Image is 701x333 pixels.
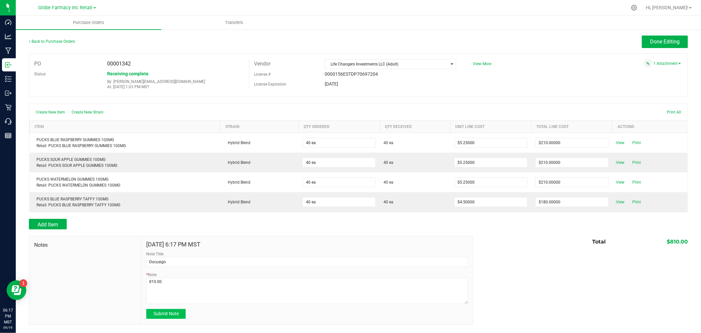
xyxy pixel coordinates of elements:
[107,79,244,84] p: By: [PERSON_NAME][EMAIL_ADDRESS][DOMAIN_NAME]
[34,176,217,188] div: PUCKS WATERMELON GUMMIES 100MG Retail: PUCKS WATERMELON GUMMIES 100MG
[536,197,608,207] input: $0.00000
[303,197,375,207] input: 0 ea
[5,118,12,125] inline-svg: Call Center
[384,199,393,205] span: 40 ea
[384,140,393,146] span: 40 ea
[224,160,250,165] span: Hybrid Blend
[146,309,186,319] button: Submit Note
[36,110,65,115] span: Create New Item
[5,90,12,96] inline-svg: Outbound
[37,221,58,228] span: Add Item
[614,139,627,147] span: View
[650,38,680,45] span: Done Editing
[614,178,627,186] span: View
[153,311,179,316] span: Submit Note
[325,81,338,87] span: [DATE]
[3,307,13,325] p: 06:17 PM MST
[653,61,681,66] a: 1 Attachment
[630,198,643,206] span: Print
[107,61,131,67] span: 00001342
[614,198,627,206] span: View
[642,36,688,48] button: Done Editing
[5,104,12,111] inline-svg: Retail
[5,62,12,68] inline-svg: Inbound
[531,121,613,133] th: Total Line Cost
[224,180,250,185] span: Hybrid Blend
[298,121,380,133] th: Qty Ordered
[325,71,378,77] span: 0000156ESTDP70697204
[667,110,681,115] span: Print All
[146,241,468,248] h4: [DATE] 6:17 PM MST
[455,138,527,147] input: $0.00000
[630,159,643,166] span: Print
[224,141,250,145] span: Hybrid Blend
[473,62,491,66] a: View More
[7,280,26,300] iframe: Resource center
[221,121,298,133] th: Strain
[64,20,113,26] span: Purchase Orders
[34,157,217,168] div: PUCKS SOUR APPLE GUMMIES 100MG Retail: PUCKS SOUR APPLE GUMMIES 100MG
[5,132,12,139] inline-svg: Reports
[384,160,393,166] span: 40 ea
[16,16,161,30] a: Purchase Orders
[5,47,12,54] inline-svg: Manufacturing
[303,178,375,187] input: 0 ea
[614,159,627,166] span: View
[72,110,104,115] span: Create New Strain
[107,85,244,89] p: At: [DATE] 1:03 PM MST
[34,137,217,149] div: PUCKS BLUE RASPBERRY GUMMIES 100MG Retail: PUCKS BLUE RASPBERRY GUMMIES 100MG
[455,197,527,207] input: $0.00000
[380,121,450,133] th: Qty Received
[29,219,67,229] button: Add Item
[19,279,27,287] iframe: Resource center unread badge
[536,158,608,167] input: $0.00000
[455,178,527,187] input: $0.00000
[254,59,270,69] label: Vendor
[29,39,75,44] a: Back to Purchase Orders
[536,178,608,187] input: $0.00000
[592,239,606,245] span: Total
[161,16,307,30] a: Transfers
[613,121,688,133] th: Actions
[646,5,689,10] span: Hi, [PERSON_NAME]!
[630,139,643,147] span: Print
[630,178,643,186] span: Print
[224,200,250,204] span: Hybrid Blend
[216,20,252,26] span: Transfers
[30,121,221,133] th: Item
[254,69,270,79] label: License #
[3,325,13,330] p: 09/19
[146,272,156,278] label: Note
[303,138,375,147] input: 0 ea
[254,81,286,87] label: License Expiration
[5,76,12,82] inline-svg: Inventory
[303,158,375,167] input: 0 ea
[5,19,12,26] inline-svg: Dashboard
[325,60,448,69] span: Life Changers Investments LLC (Adult)
[34,196,217,208] div: PUCKS BLUE RASPBERRY TAFFY 100MG Retail: PUCKS BLUE RASPBERRY TAFFY 100MG
[146,251,163,257] label: Note Title
[5,33,12,40] inline-svg: Analytics
[450,121,531,133] th: Unit Line Cost
[107,71,149,76] span: Receiving complete
[38,5,93,11] span: Globe Farmacy Inc Retail
[536,138,608,147] input: $0.00000
[34,241,136,249] span: Notes
[34,59,41,69] label: PO
[34,69,46,79] label: Status
[384,179,393,185] span: 40 ea
[630,5,638,11] div: Manage settings
[643,59,652,68] span: Attach a document
[455,158,527,167] input: $0.00000
[667,239,688,245] span: $810.00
